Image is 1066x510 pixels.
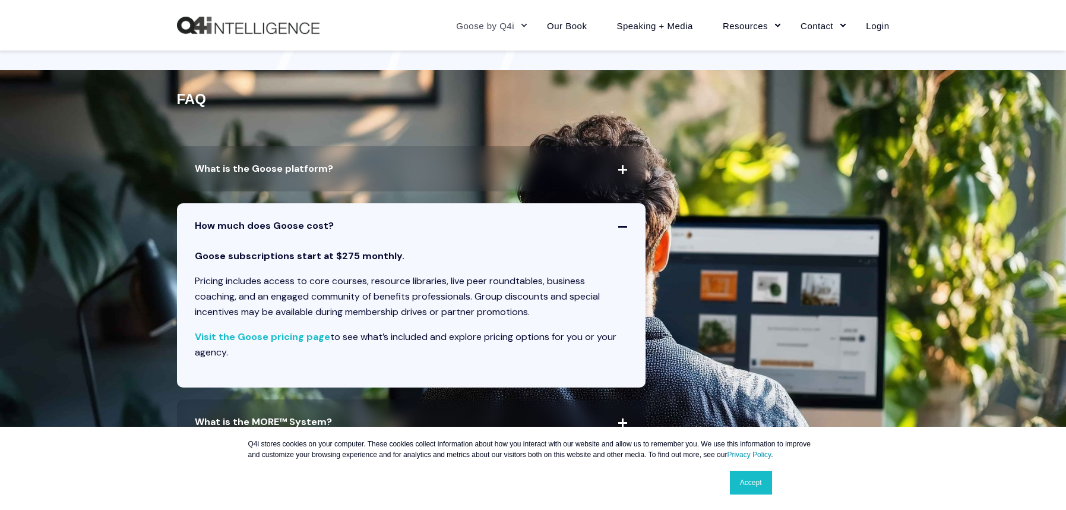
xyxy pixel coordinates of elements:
[730,471,772,495] a: Accept
[177,17,320,34] a: Back to Home
[177,203,646,248] span: How much does Goose cost?
[195,273,628,320] p: Pricing includes access to core courses, resource libraries, live peer roundtables, business coac...
[195,329,628,360] p: to see what’s included and explore pricing options for you or your agency.
[727,451,771,459] a: Privacy Policy
[177,88,206,111] h4: FAQ
[177,146,646,191] span: What is the Goose platform?
[195,330,330,343] a: Visit the Goose pricing page
[177,399,646,445] span: What is the MORE™ System?
[248,439,818,460] p: Q4i stores cookies on your computer. These cookies collect information about how you interact wit...
[195,250,404,262] strong: Goose subscriptions start at $275 monthly.
[177,17,320,34] img: Q4intelligence, LLC logo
